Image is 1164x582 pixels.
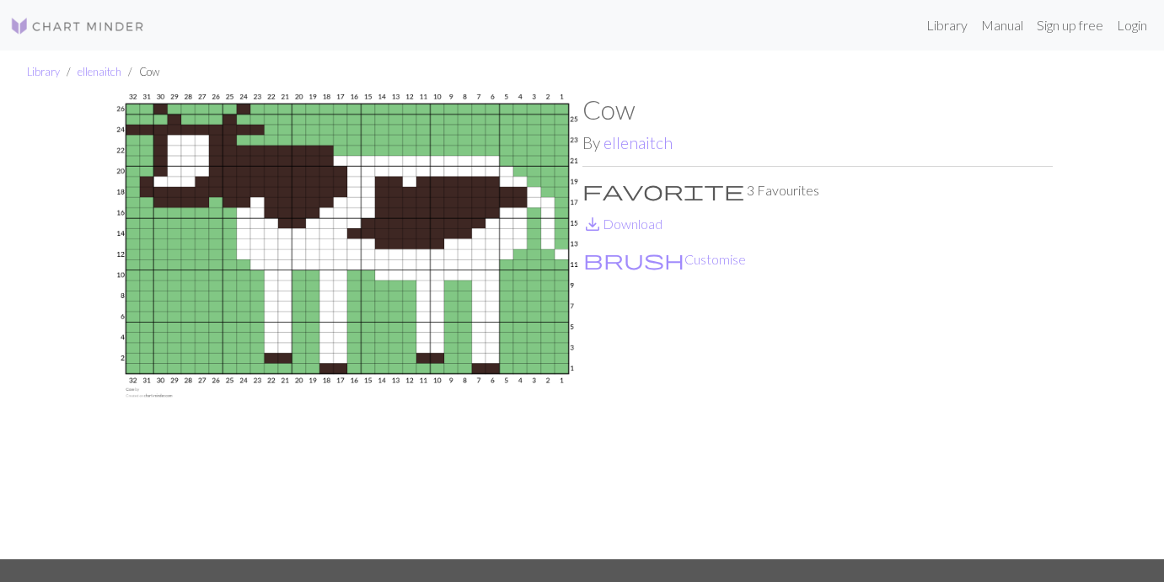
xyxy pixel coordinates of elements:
a: DownloadDownload [582,216,662,232]
i: Download [582,214,603,234]
a: Sign up free [1030,8,1110,42]
span: save_alt [582,212,603,236]
a: ellenaitch [78,65,121,78]
span: favorite [582,179,744,202]
span: brush [583,248,684,271]
button: CustomiseCustomise [582,248,747,270]
a: Library [920,8,974,42]
a: ellenaitch [603,133,673,152]
a: Login [1110,8,1154,42]
p: 3 Favourites [582,180,1053,200]
h1: Cow [582,93,1053,125]
a: Manual [974,8,1030,42]
img: Logo [10,16,145,36]
i: Favourite [582,180,744,200]
i: Customise [583,249,684,270]
img: Cow [112,93,582,559]
li: Cow [121,64,159,80]
a: Library [27,65,60,78]
h2: By [582,133,1053,152]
